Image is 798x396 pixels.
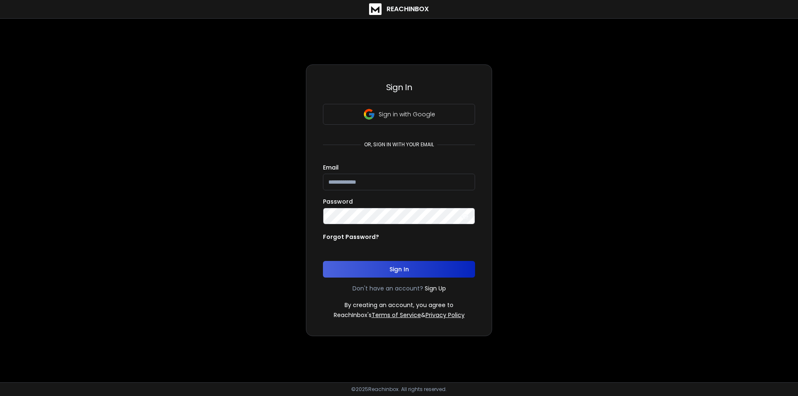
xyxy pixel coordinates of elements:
[361,141,437,148] p: or, sign in with your email
[372,311,421,319] a: Terms of Service
[351,386,447,393] p: © 2025 Reachinbox. All rights reserved.
[369,3,382,15] img: logo
[323,233,379,241] p: Forgot Password?
[323,199,353,204] label: Password
[323,165,339,170] label: Email
[323,261,475,278] button: Sign In
[387,4,429,14] h1: ReachInbox
[425,284,446,293] a: Sign Up
[352,284,423,293] p: Don't have an account?
[426,311,465,319] a: Privacy Policy
[369,3,429,15] a: ReachInbox
[379,110,435,118] p: Sign in with Google
[323,104,475,125] button: Sign in with Google
[334,311,465,319] p: ReachInbox's &
[323,81,475,93] h3: Sign In
[345,301,453,309] p: By creating an account, you agree to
